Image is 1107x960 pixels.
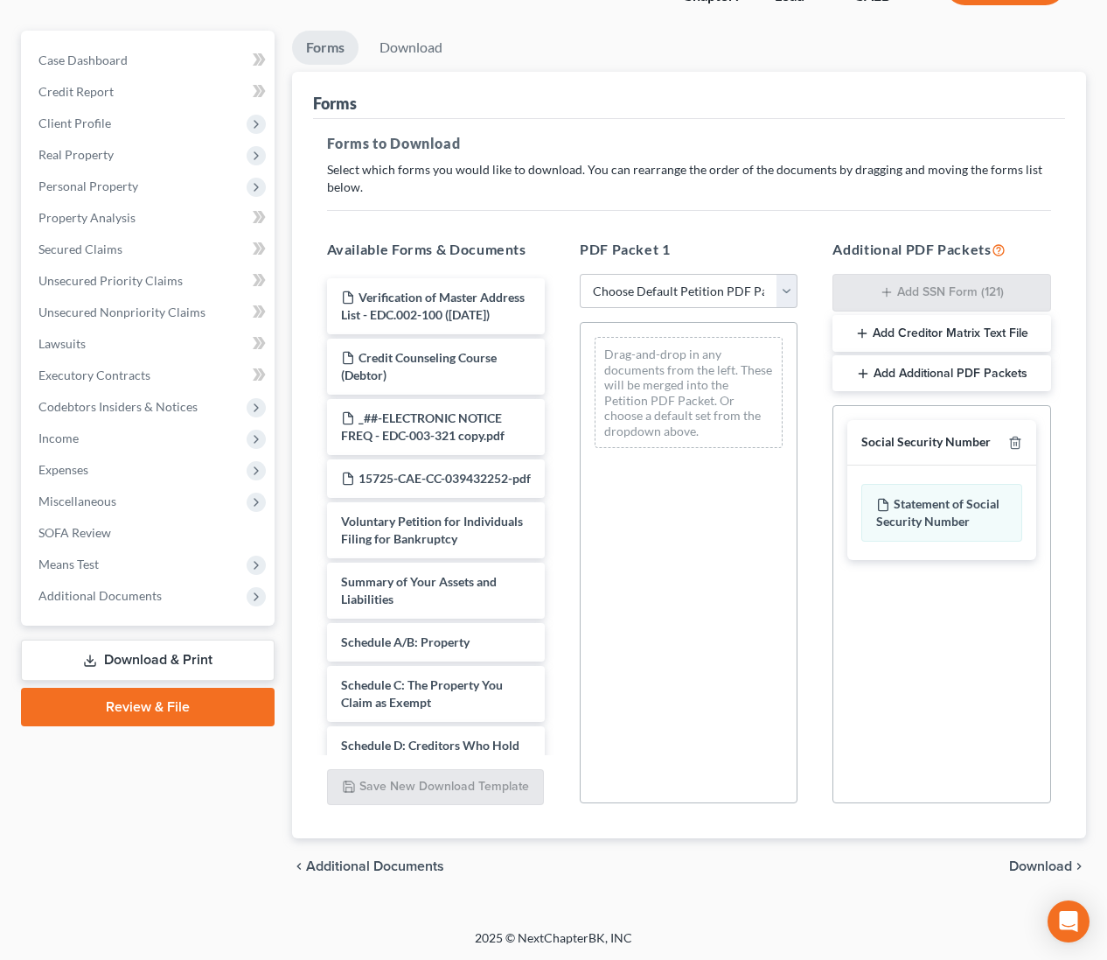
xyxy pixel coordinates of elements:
[38,53,128,67] span: Case Dashboard
[595,337,783,448] div: Drag-and-drop in any documents from the left. These will be merged into the Petition PDF Packet. ...
[38,147,114,162] span: Real Property
[313,93,357,114] div: Forms
[38,399,198,414] span: Codebtors Insiders & Notices
[24,328,275,360] a: Lawsuits
[306,859,444,873] span: Additional Documents
[292,859,444,873] a: chevron_left Additional Documents
[38,557,99,571] span: Means Test
[832,355,1050,392] button: Add Additional PDF Packets
[38,494,116,508] span: Miscellaneous
[341,677,503,710] span: Schedule C: The Property You Claim as Exempt
[341,350,497,382] span: Credit Counseling Course (Debtor)
[580,239,797,260] h5: PDF Packet 1
[1072,859,1086,873] i: chevron_right
[24,234,275,265] a: Secured Claims
[38,462,88,477] span: Expenses
[1009,859,1072,873] span: Download
[21,688,275,726] a: Review & File
[861,434,991,451] div: Social Security Number
[21,640,275,681] a: Download & Print
[38,273,183,288] span: Unsecured Priority Claims
[24,202,275,234] a: Property Analysis
[38,116,111,130] span: Client Profile
[341,574,497,606] span: Summary of Your Assets and Liabilities
[24,45,275,76] a: Case Dashboard
[292,859,306,873] i: chevron_left
[832,315,1050,352] button: Add Creditor Matrix Text File
[1009,859,1086,873] button: Download chevron_right
[327,239,545,260] h5: Available Forms & Documents
[341,410,505,443] span: _##-ELECTRONIC NOTICE FREQ - EDC-003-321 copy.pdf
[327,161,1052,196] p: Select which forms you would like to download. You can rearrange the order of the documents by dr...
[341,738,519,770] span: Schedule D: Creditors Who Hold Claims Secured by Property
[38,368,150,382] span: Executory Contracts
[24,76,275,108] a: Credit Report
[38,525,111,540] span: SOFA Review
[359,471,531,486] span: 15725-CAE-CC-039432252-pdf
[24,265,275,297] a: Unsecured Priority Claims
[341,514,523,546] span: Voluntary Petition for Individuals Filing for Bankruptcy
[327,133,1052,154] h5: Forms to Download
[327,769,544,806] button: Save New Download Template
[38,210,136,225] span: Property Analysis
[24,360,275,391] a: Executory Contracts
[366,31,456,65] a: Download
[38,84,114,99] span: Credit Report
[24,517,275,549] a: SOFA Review
[38,305,205,319] span: Unsecured Nonpriority Claims
[341,634,470,649] span: Schedule A/B: Property
[292,31,359,65] a: Forms
[1048,900,1090,942] div: Open Intercom Messenger
[341,290,525,322] span: Verification of Master Address List - EDC.002-100 ([DATE])
[24,297,275,328] a: Unsecured Nonpriority Claims
[38,336,86,351] span: Lawsuits
[832,274,1050,312] button: Add SSN Form (121)
[832,239,1050,260] h5: Additional PDF Packets
[38,588,162,603] span: Additional Documents
[38,242,122,256] span: Secured Claims
[861,484,1021,542] div: Statement of Social Security Number
[38,431,79,445] span: Income
[38,179,138,193] span: Personal Property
